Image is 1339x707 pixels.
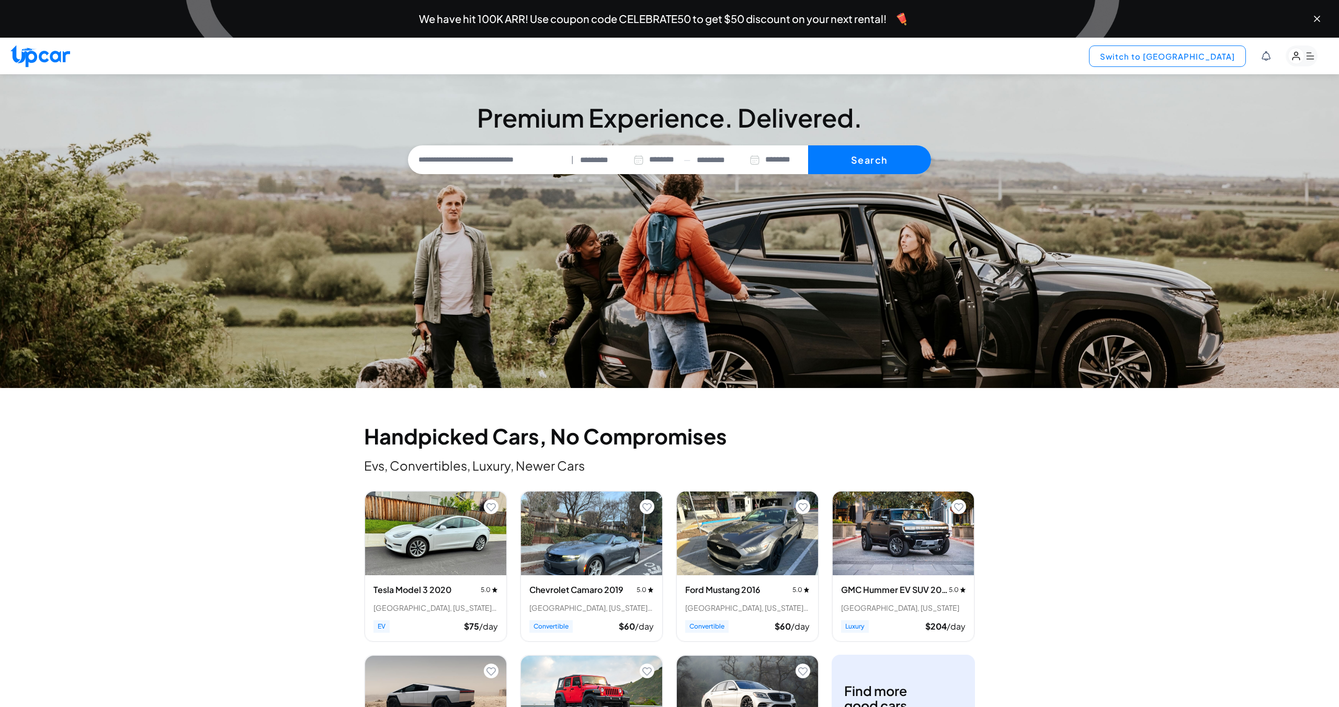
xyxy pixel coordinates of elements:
img: GMC Hummer EV SUV 2024 [833,492,974,575]
h3: Tesla Model 3 2020 [373,584,451,596]
span: $ 60 [775,621,791,632]
button: Close banner [1312,14,1322,24]
img: star [648,587,654,592]
div: [GEOGRAPHIC_DATA], [US_STATE] • 1 trips [529,602,654,613]
button: Add to favorites [640,664,654,678]
button: Add to favorites [484,499,498,514]
img: Chevrolet Camaro 2019 [521,492,662,575]
span: $ 60 [619,621,635,632]
h2: Handpicked Cars, No Compromises [364,426,975,447]
div: View details for Tesla Model 3 2020 [365,491,507,642]
button: Add to favorites [796,499,810,514]
h3: Ford Mustang 2016 [685,584,761,596]
img: Upcar Logo [10,45,70,67]
div: [GEOGRAPHIC_DATA], [US_STATE] • 2 trips [685,602,810,613]
button: Add to favorites [484,664,498,678]
span: 5.0 [637,586,654,594]
span: 5.0 [949,586,966,594]
h3: GMC Hummer EV SUV 2024 [841,584,949,596]
span: /day [479,621,498,632]
img: Ford Mustang 2016 [677,492,818,575]
button: Add to favorites [951,499,966,514]
img: star [492,587,498,592]
span: /day [635,621,654,632]
span: EV [373,620,390,633]
img: star [960,587,966,592]
span: Convertible [685,620,729,633]
span: Luxury [841,620,869,633]
img: star [803,587,810,592]
h3: Premium Experience. Delivered. [408,102,931,133]
div: [GEOGRAPHIC_DATA], [US_STATE] • 11 trips [373,602,498,613]
span: /day [791,621,810,632]
button: Switch to [GEOGRAPHIC_DATA] [1089,45,1246,67]
button: Add to favorites [640,499,654,514]
span: $ 75 [464,621,479,632]
div: View details for Chevrolet Camaro 2019 [520,491,663,642]
button: Add to favorites [796,664,810,678]
span: 5.0 [792,586,810,594]
div: View details for GMC Hummer EV SUV 2024 [832,491,974,642]
div: [GEOGRAPHIC_DATA], [US_STATE] [841,602,966,613]
span: | [571,154,574,166]
h3: Chevrolet Camaro 2019 [529,584,623,596]
span: 5.0 [481,586,498,594]
div: View details for Ford Mustang 2016 [676,491,819,642]
span: $ 204 [925,621,947,632]
span: Convertible [529,620,573,633]
img: Tesla Model 3 2020 [365,492,506,575]
p: Evs, Convertibles, Luxury, Newer Cars [364,457,975,474]
button: Search [808,145,931,175]
span: — [684,154,690,166]
span: We have hit 100K ARR! Use coupon code CELEBRATE50 to get $50 discount on your next rental! [419,14,887,24]
span: /day [947,621,966,632]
